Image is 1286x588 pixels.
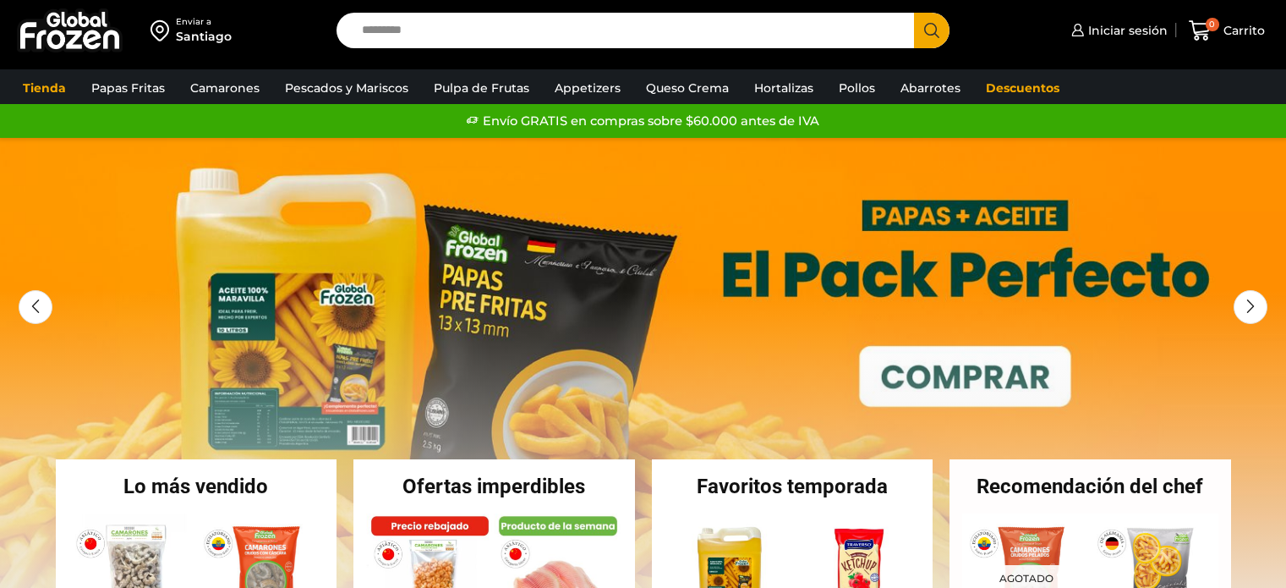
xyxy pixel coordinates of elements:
[176,16,232,28] div: Enviar a
[182,72,268,104] a: Camarones
[830,72,884,104] a: Pollos
[1219,22,1265,39] span: Carrito
[892,72,969,104] a: Abarrotes
[1067,14,1168,47] a: Iniciar sesión
[638,72,737,104] a: Queso Crema
[176,28,232,45] div: Santiago
[56,476,337,497] h2: Lo más vendido
[977,72,1068,104] a: Descuentos
[652,476,933,497] h2: Favoritos temporada
[1084,22,1168,39] span: Iniciar sesión
[276,72,417,104] a: Pescados y Mariscos
[949,476,1231,497] h2: Recomendación del chef
[1206,18,1219,31] span: 0
[83,72,173,104] a: Papas Fritas
[14,72,74,104] a: Tienda
[353,476,635,497] h2: Ofertas imperdibles
[546,72,629,104] a: Appetizers
[746,72,822,104] a: Hortalizas
[914,13,949,48] button: Search button
[425,72,538,104] a: Pulpa de Frutas
[1185,11,1269,51] a: 0 Carrito
[150,16,176,45] img: address-field-icon.svg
